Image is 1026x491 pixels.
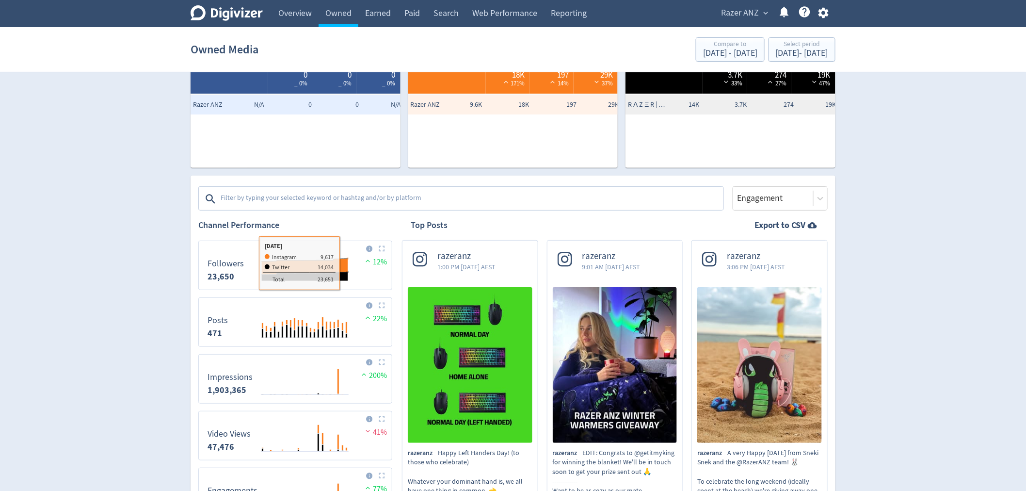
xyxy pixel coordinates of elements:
[766,78,775,85] img: positive-performance-white.svg
[208,258,244,269] dt: Followers
[697,448,727,458] span: razeranz
[727,262,785,272] span: 3:06 PM [DATE] AEST
[727,251,785,262] span: razeranz
[411,219,448,231] h2: Top Posts
[437,95,484,115] td: 9.6K
[501,78,511,85] img: positive-performance-white.svg
[491,69,525,77] div: 18K
[203,415,387,456] svg: Video Views 47,476
[363,427,373,435] img: negative-performance.svg
[752,69,786,77] div: 274
[379,245,385,252] img: Placeholder
[267,95,314,115] td: 0
[361,95,408,115] td: N/A
[363,314,387,324] span: 22%
[408,448,438,458] span: razeranz
[553,287,677,443] img: EDIT: Congrats to @getitmyking for winning the blanket! We'll be in touch soon to get your prize ...
[810,78,819,85] img: negative-performance-white.svg
[408,27,618,168] table: customized table
[810,79,831,87] span: 47%
[383,79,396,87] span: _ 0%
[625,27,835,168] table: customized table
[721,5,759,21] span: Razer ANZ
[208,315,228,326] dt: Posts
[703,41,757,49] div: Compare to
[721,79,742,87] span: 33%
[582,251,641,262] span: razeranz
[208,327,222,339] strong: 471
[208,428,251,440] dt: Video Views
[761,9,770,17] span: expand_more
[363,257,387,267] span: 12%
[437,262,496,272] span: 1:00 PM [DATE] AEST
[363,314,373,321] img: positive-performance.svg
[208,372,253,383] dt: Impressions
[797,95,844,115] td: 19K
[359,371,387,380] span: 200%
[702,95,749,115] td: 3.7K
[796,69,831,77] div: 19K
[273,69,307,77] div: 0
[203,245,387,286] svg: Followers 23,650
[535,69,569,77] div: 197
[754,219,806,231] strong: Export to CSV
[411,100,449,110] span: Razer ANZ
[592,78,602,85] img: negative-performance-white.svg
[361,69,396,77] div: 0
[703,49,757,58] div: [DATE] - [DATE]
[548,79,569,87] span: 14%
[363,427,387,437] span: 41%
[193,100,232,110] span: Razer ANZ
[582,262,641,272] span: 9:01 AM [DATE] AEST
[484,95,531,115] td: 18K
[592,79,613,87] span: 37%
[766,79,786,87] span: 27%
[776,49,828,58] div: [DATE] - [DATE]
[776,41,828,49] div: Select period
[359,371,369,378] img: positive-performance.svg
[203,302,387,343] svg: Posts 471
[655,95,702,115] td: 14K
[220,95,267,115] td: N/A
[314,95,361,115] td: 0
[191,34,258,65] h1: Owned Media
[208,384,246,396] strong: 1,903,365
[408,287,532,443] img: Happy Left Handers Day! (to those who celebrate) Whatever your dominant hand is, we all have one ...
[294,79,307,87] span: _ 0%
[578,69,613,77] div: 29K
[721,78,731,85] img: negative-performance-white.svg
[437,251,496,262] span: razeranz
[579,95,626,115] td: 29K
[338,79,352,87] span: _ 0%
[553,448,583,458] span: razeranz
[203,359,387,399] svg: Impressions 1,903,365
[379,416,385,422] img: Placeholder
[628,100,667,110] span: R Λ Z Ξ R | ANZ
[379,473,385,479] img: Placeholder
[363,257,373,264] img: positive-performance.svg
[501,79,525,87] span: 171%
[208,441,234,453] strong: 47,476
[208,271,234,282] strong: 23,650
[769,37,835,62] button: Select period[DATE]- [DATE]
[696,37,765,62] button: Compare to[DATE] - [DATE]
[317,69,352,77] div: 0
[548,78,558,85] img: positive-performance-white.svg
[198,219,392,231] h2: Channel Performance
[531,95,578,115] td: 197
[749,95,796,115] td: 274
[191,27,401,168] table: customized table
[718,5,770,21] button: Razer ANZ
[708,69,742,77] div: 3.7K
[697,287,822,443] img: A very Happy Easter from Sneki Snek and the @RazerANZ team! 🐰 To celebrate the long weekend (idea...
[379,359,385,365] img: Placeholder
[379,302,385,309] img: Placeholder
